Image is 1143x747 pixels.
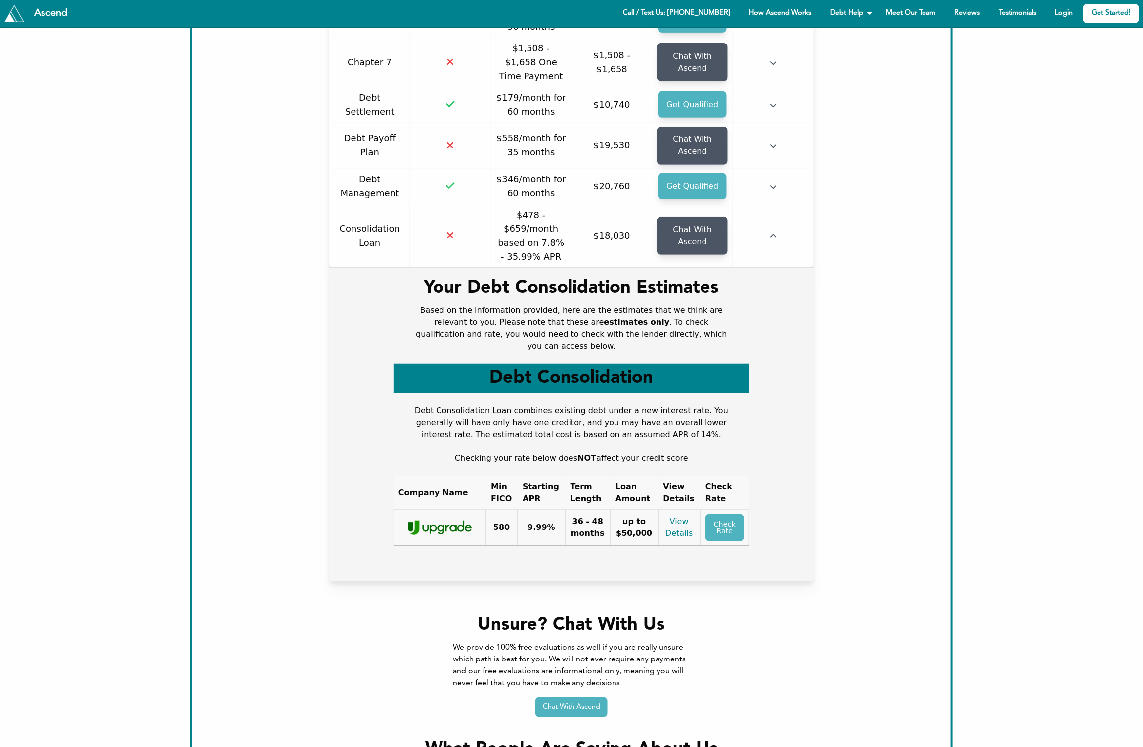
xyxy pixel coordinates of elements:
div: 36 - 48 months [571,516,605,539]
img: Tryascend.com [4,5,24,22]
a: Tryascend.com Ascend [2,2,78,24]
a: Testimonials [990,4,1045,23]
a: Meet Our Team [878,4,944,23]
div: 580 [491,522,512,533]
td: $20,760 [571,169,652,204]
td: Debt Settlement [329,87,410,123]
td: $1,508 - $1,658 [571,38,652,87]
td: $478 - $659/month based on 7.8% - 35.99% APR [491,204,571,267]
th: Loan Amount [611,476,659,510]
b: estimates only [604,317,670,327]
div: Unsure? Chat With Us [453,613,690,638]
th: Term Length [566,476,611,510]
td: $558/month for 35 months [491,123,571,169]
a: Debt Help [822,4,876,23]
td: Chapter 7 [329,38,410,87]
a: Call / Text Us: [PHONE_NUMBER] [615,4,739,23]
div: Debt Consolidation Loan combines existing debt under a new interest rate. You generally will have... [413,405,730,440]
a: Chat With Ascend [657,217,728,255]
th: Check Rate [701,476,749,510]
b: NOT [577,453,596,463]
th: View Details [659,476,701,510]
span: Upgrade [400,521,480,535]
div: We provide 100% free evaluations as well if you are really unsure which path is best for you. We ... [453,642,690,689]
div: Based on the information provided, here are the estimates that we think are relevant to you. Plea... [413,305,730,352]
div: Ascend [26,8,75,18]
td: $1,508 - $1,658 One Time Payment [491,38,571,87]
td: $19,530 [571,123,652,169]
div: 9.99% [523,522,560,533]
td: Debt Management [329,169,410,204]
a: How Ascend Works [741,4,820,23]
a: Get Started! [1083,4,1139,23]
th: Starting APR [518,476,566,510]
a: Chat With Ascend [657,43,728,81]
a: Login [1047,4,1081,23]
td: $346/month for 60 months [491,169,571,204]
div: up to $50,000 [615,516,653,539]
td: $18,030 [571,204,652,267]
a: Chat With Ascend [657,127,728,165]
a: Get Qualified [658,91,727,118]
a: Chat With Ascend [535,697,608,717]
div: Checking your rate below does affect your credit score [413,452,730,464]
a: View Details [665,517,693,538]
td: $179/month for 60 months [491,87,571,123]
td: $10,740 [571,87,652,123]
a: Check Rate [705,514,744,541]
td: Debt Payoff Plan [329,123,410,169]
div: Your Debt Consolidation Estimates [394,276,749,301]
h3: Debt Consolidation [394,364,749,393]
td: Consolidation Loan [329,204,410,267]
th: Min FICO [486,476,518,510]
a: Get Qualified [658,173,727,199]
a: Reviews [946,4,988,23]
img: Company Logo [408,521,472,535]
th: Company Name [394,476,486,510]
